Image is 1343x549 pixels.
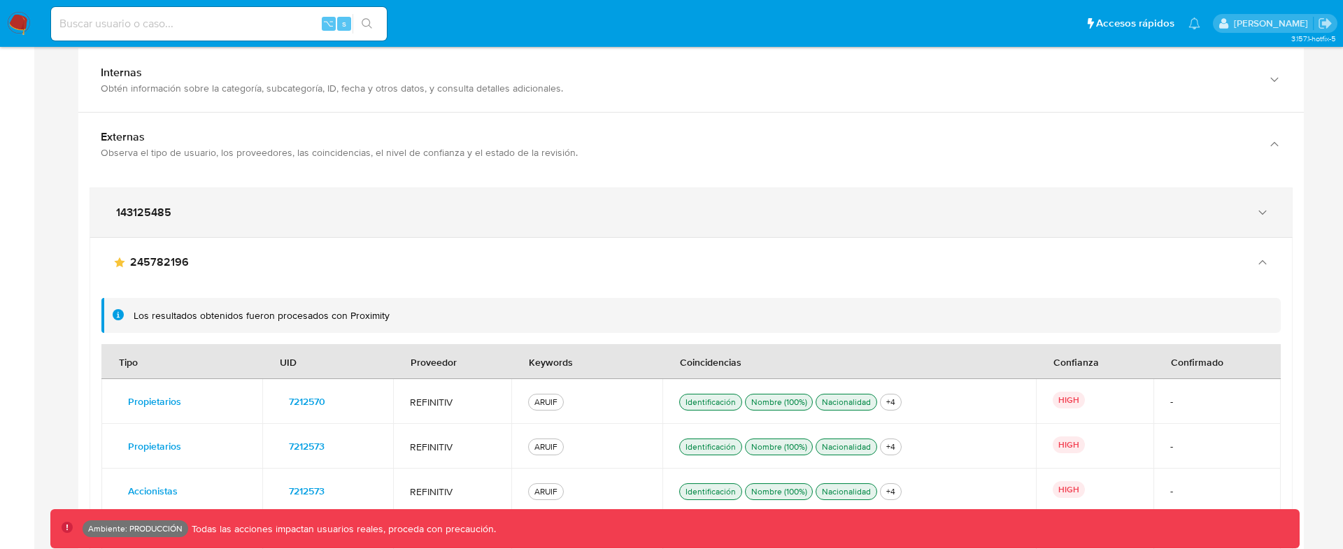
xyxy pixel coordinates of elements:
[130,255,189,269] span: 245782196
[88,526,183,532] p: Ambiente: PRODUCCIÓN
[1318,16,1333,31] a: Salir
[188,522,496,536] p: Todas las acciones impactan usuarios reales, proceda con precaución.
[101,130,1253,144] div: Externas
[323,17,334,30] span: ⌥
[101,146,1253,159] div: Observa el tipo de usuario, los proveedores, las coincidencias, el nivel de confianza y el estado...
[1188,17,1200,29] a: Notificaciones
[90,188,1292,237] button: 143125485
[101,66,1253,80] div: Internas
[113,255,127,269] svg: main-user-icon
[342,17,346,30] span: s
[78,113,1304,176] button: ExternasObserva el tipo de usuario, los proveedores, las coincidencias, el nivel de confianza y e...
[1291,33,1336,44] span: 3.157.1-hotfix-5
[353,14,381,34] button: search-icon
[116,206,171,220] span: 143125485
[101,82,1253,94] div: Obtén información sobre la categoría, subcategoría, ID, fecha y otros datos, y consulta detalles ...
[1234,17,1313,30] p: valeria.monge@mercadolibre.com
[90,238,1292,287] button: main-user-icon245782196
[51,15,387,33] input: Buscar usuario o caso...
[1096,16,1174,31] span: Accesos rápidos
[78,48,1304,112] button: InternasObtén información sobre la categoría, subcategoría, ID, fecha y otros datos, y consulta d...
